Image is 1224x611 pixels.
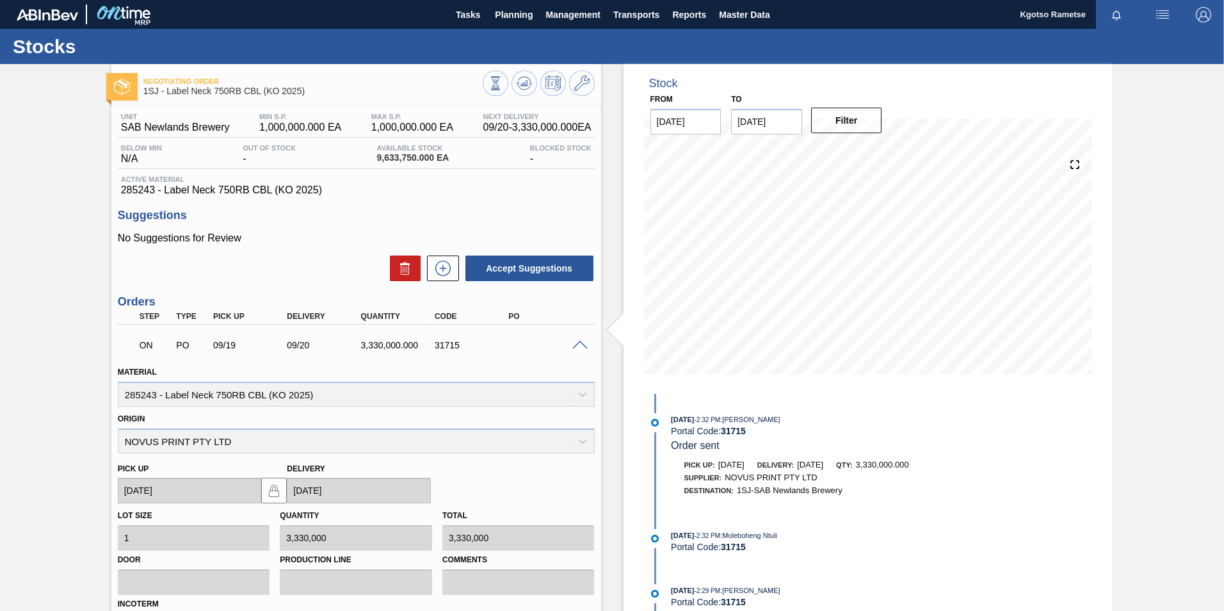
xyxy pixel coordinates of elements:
[695,587,721,594] span: - 2:29 PM
[483,113,591,120] span: Next Delivery
[118,232,595,244] p: No Suggestions for Review
[569,70,595,96] button: Go to Master Data / General
[725,473,817,482] span: NOVUS PRINT PTY LTD
[671,532,694,539] span: [DATE]
[671,587,694,594] span: [DATE]
[721,597,746,607] strong: 31715
[17,9,78,20] img: TNhmsLtSVTkK8tSr43FrP2fwEKptu5GPRR3wAAAABJRU5ErkJggg==
[287,478,431,503] input: mm/dd/yyyy
[505,312,588,321] div: PO
[731,109,802,134] input: mm/dd/yyyy
[259,113,341,120] span: MIN S.P.
[649,77,678,90] div: Stock
[121,144,162,152] span: Below Min
[431,340,514,350] div: 31715
[118,551,270,569] label: Door
[797,460,823,469] span: [DATE]
[527,144,595,165] div: -
[530,144,592,152] span: Blocked Stock
[377,144,449,152] span: Available Stock
[483,70,508,96] button: Stocks Overview
[280,511,319,520] label: Quantity
[651,535,659,542] img: atual
[454,7,482,22] span: Tasks
[243,144,296,152] span: Out Of Stock
[118,478,262,503] input: mm/dd/yyyy
[118,511,152,520] label: Lot size
[1096,6,1137,24] button: Notifications
[459,254,595,282] div: Accept Suggestions
[1155,7,1170,22] img: userActions
[118,464,149,473] label: Pick up
[483,122,591,133] span: 09/20 - 3,330,000.000 EA
[143,86,483,96] span: 1SJ - Label Neck 750RB CBL (KO 2025)
[442,551,595,569] label: Comments
[442,511,467,520] label: Total
[811,108,882,133] button: Filter
[651,419,659,427] img: atual
[140,340,172,350] p: ON
[239,144,299,165] div: -
[684,461,715,469] span: Pick up:
[671,542,975,552] div: Portal Code:
[720,532,777,539] span: : Moleboheng Ntuli
[259,122,341,133] span: 1,000,000.000 EA
[720,587,780,594] span: : [PERSON_NAME]
[731,95,741,104] label: to
[118,209,595,222] h3: Suggestions
[421,256,459,281] div: New suggestion
[718,460,745,469] span: [DATE]
[280,551,432,569] label: Production Line
[287,464,325,473] label: Delivery
[118,414,145,423] label: Origin
[540,70,566,96] button: Schedule Inventory
[118,144,165,165] div: N/A
[671,597,975,607] div: Portal Code:
[719,7,769,22] span: Master Data
[545,7,600,22] span: Management
[613,7,659,22] span: Transports
[695,416,721,423] span: - 2:32 PM
[261,478,287,503] button: locked
[495,7,533,22] span: Planning
[671,426,975,436] div: Portal Code:
[118,599,159,608] label: Incoterm
[721,542,746,552] strong: 31715
[121,175,592,183] span: Active Material
[684,474,722,482] span: Supplier:
[737,485,842,495] span: 1SJ-SAB Newlands Brewery
[371,113,453,120] span: MAX S.P.
[383,256,421,281] div: Delete Suggestions
[650,109,721,134] input: mm/dd/yyyy
[210,312,293,321] div: Pick up
[671,440,720,451] span: Order sent
[136,312,175,321] div: Step
[836,461,852,469] span: Qty:
[720,416,780,423] span: : [PERSON_NAME]
[210,340,293,350] div: 09/19/2025
[721,426,746,436] strong: 31715
[465,256,593,281] button: Accept Suggestions
[173,340,211,350] div: Purchase order
[511,70,537,96] button: Update Chart
[671,416,694,423] span: [DATE]
[684,487,734,494] span: Destination:
[173,312,211,321] div: Type
[651,590,659,598] img: atual
[284,312,366,321] div: Delivery
[1196,7,1211,22] img: Logout
[118,368,157,377] label: Material
[118,295,595,309] h3: Orders
[672,7,706,22] span: Reports
[695,532,721,539] span: - 2:32 PM
[121,113,230,120] span: Unit
[136,331,175,359] div: Negotiating Order
[431,312,514,321] div: Code
[377,153,449,163] span: 9,633,750.000 EA
[114,79,130,95] img: Ícone
[757,461,794,469] span: Delivery:
[284,340,366,350] div: 09/20/2025
[266,483,282,498] img: locked
[13,39,240,54] h1: Stocks
[371,122,453,133] span: 1,000,000.000 EA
